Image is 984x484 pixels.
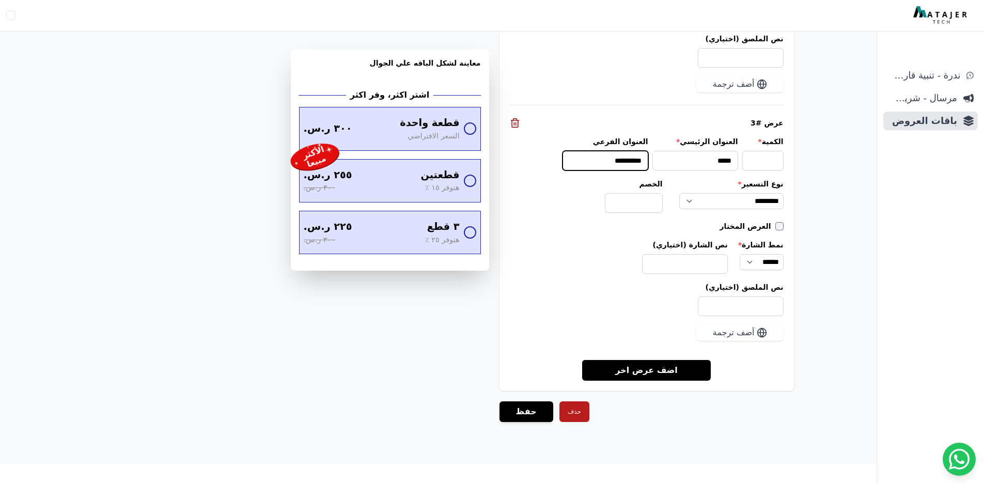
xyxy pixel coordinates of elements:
span: أضف ترجمة [713,78,755,90]
span: السعر الافتراضي [408,131,459,142]
label: نص الشارة (اختياري) [642,240,728,250]
label: نص الملصق (اختياري) [510,34,784,44]
span: ٣ قطع [427,220,460,235]
label: الخصم [605,179,663,189]
span: أضف ترجمة [713,326,755,339]
label: الكمية [742,136,784,147]
span: ٣٠٠ ر.س. [304,182,335,194]
span: ٢٥٥ ر.س. [304,168,352,183]
span: هتوفر ٢٥ ٪ [425,235,460,246]
label: نص الملصق (اختياري) [510,282,784,292]
label: العنوان الفرعي [563,136,648,147]
div: الأكثر مبيعا [299,144,330,170]
button: حذف [559,401,589,422]
h2: اشتر اكثر، وفر اكثر [350,89,429,101]
label: نوع التسعير [679,179,784,189]
button: أضف ترجمة [696,76,784,92]
span: ٣٠٠ ر.س. [304,235,335,246]
a: اضف عرض اخر [582,360,711,381]
span: ندرة - تنبية قارب علي النفاذ [887,68,960,83]
span: هتوفر ١٥ ٪ [425,182,460,194]
label: نمط الشارة [738,240,784,250]
span: مرسال - شريط دعاية [887,91,957,105]
span: باقات العروض [887,114,957,128]
button: أضف ترجمة [696,324,784,341]
div: عرض #3 [510,118,784,128]
span: ٣٠٠ ر.س. [304,121,352,136]
button: حفظ [499,401,553,422]
span: قطعة واحدة [400,116,459,131]
img: MatajerTech Logo [913,6,970,25]
span: قطعتين [420,168,459,183]
span: ٢٢٥ ر.س. [304,220,352,235]
label: العرض المختار [720,221,775,231]
label: العنوان الرئيسي [652,136,738,147]
h3: معاينة لشكل الباقه علي الجوال [299,58,481,81]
